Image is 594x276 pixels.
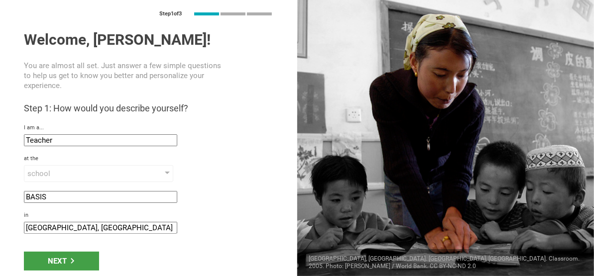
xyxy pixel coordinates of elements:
[24,222,177,234] input: location
[24,155,273,162] div: at the
[24,191,177,203] input: name of institution
[160,10,182,17] div: Step 1 of 3
[27,169,141,179] div: school
[24,212,273,219] div: in
[24,102,273,114] h3: Step 1: How would you describe yourself?
[24,31,273,49] h1: Welcome, [PERSON_NAME]!
[24,124,273,131] div: I am a...
[24,252,99,271] div: Next
[24,61,223,91] p: You are almost all set. Just answer a few simple questions to help us get to know you better and ...
[24,134,177,146] input: role that defines you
